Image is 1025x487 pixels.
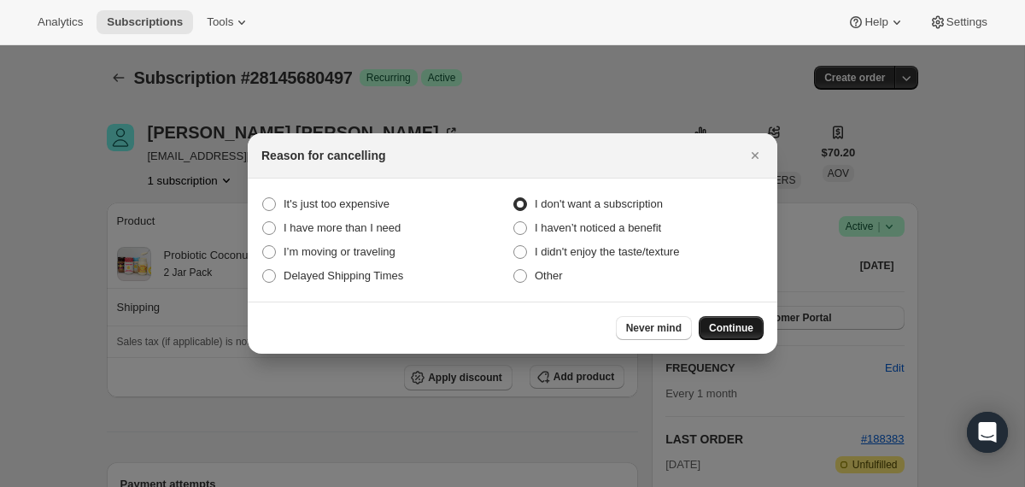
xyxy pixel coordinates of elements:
span: Tools [207,15,233,29]
span: Continue [709,321,753,335]
span: Settings [946,15,987,29]
span: Subscriptions [107,15,183,29]
button: Help [837,10,915,34]
button: Settings [919,10,998,34]
button: Never mind [616,316,692,340]
button: Continue [699,316,764,340]
span: I haven’t noticed a benefit [535,221,661,234]
button: Analytics [27,10,93,34]
span: Delayed Shipping Times [284,269,403,282]
span: Help [864,15,887,29]
button: Subscriptions [97,10,193,34]
span: I don't want a subscription [535,197,663,210]
h2: Reason for cancelling [261,147,385,164]
span: I’m moving or traveling [284,245,395,258]
span: Never mind [626,321,682,335]
div: Open Intercom Messenger [967,412,1008,453]
span: Analytics [38,15,83,29]
span: Other [535,269,563,282]
span: It's just too expensive [284,197,389,210]
span: I have more than I need [284,221,401,234]
span: I didn't enjoy the taste/texture [535,245,679,258]
button: Tools [196,10,261,34]
button: Close [743,144,767,167]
